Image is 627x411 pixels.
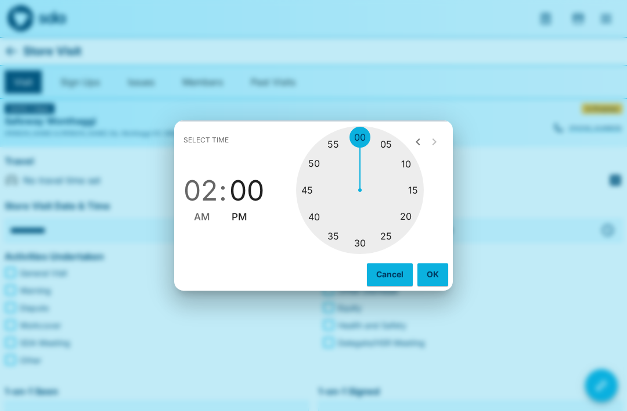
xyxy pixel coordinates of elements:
[406,130,430,153] button: open previous view
[183,174,218,207] button: 02
[232,209,247,225] button: PM
[183,131,229,149] span: Select time
[417,263,448,285] button: OK
[229,174,264,207] button: 00
[194,209,210,225] button: AM
[219,174,227,207] span: :
[367,263,413,285] button: Cancel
